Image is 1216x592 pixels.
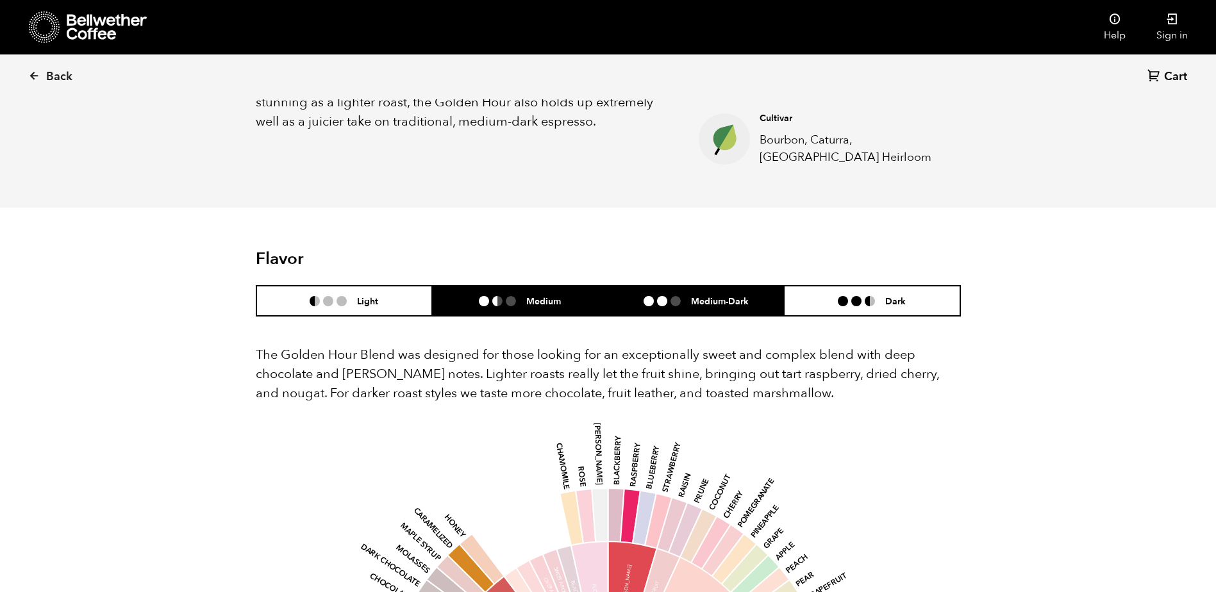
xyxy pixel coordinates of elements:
[760,131,940,166] p: Bourbon, Caturra, [GEOGRAPHIC_DATA] Heirloom
[1164,69,1187,85] span: Cart
[885,295,906,306] h6: Dark
[256,249,491,269] h2: Flavor
[256,345,961,403] p: The Golden Hour Blend was designed for those looking for an exceptionally sweet and complex blend...
[357,295,378,306] h6: Light
[46,69,72,85] span: Back
[526,295,561,306] h6: Medium
[760,112,940,125] h4: Cultivar
[691,295,749,306] h6: Medium-Dark
[1147,69,1190,86] a: Cart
